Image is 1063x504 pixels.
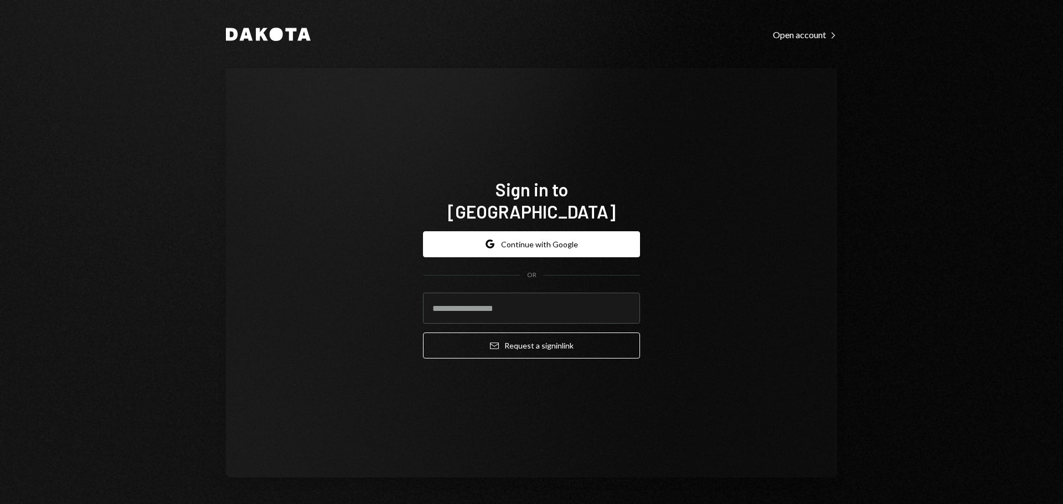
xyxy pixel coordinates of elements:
button: Request a signinlink [423,332,640,358]
h1: Sign in to [GEOGRAPHIC_DATA] [423,178,640,222]
div: OR [527,271,536,280]
button: Continue with Google [423,231,640,257]
div: Open account [773,29,837,40]
a: Open account [773,28,837,40]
